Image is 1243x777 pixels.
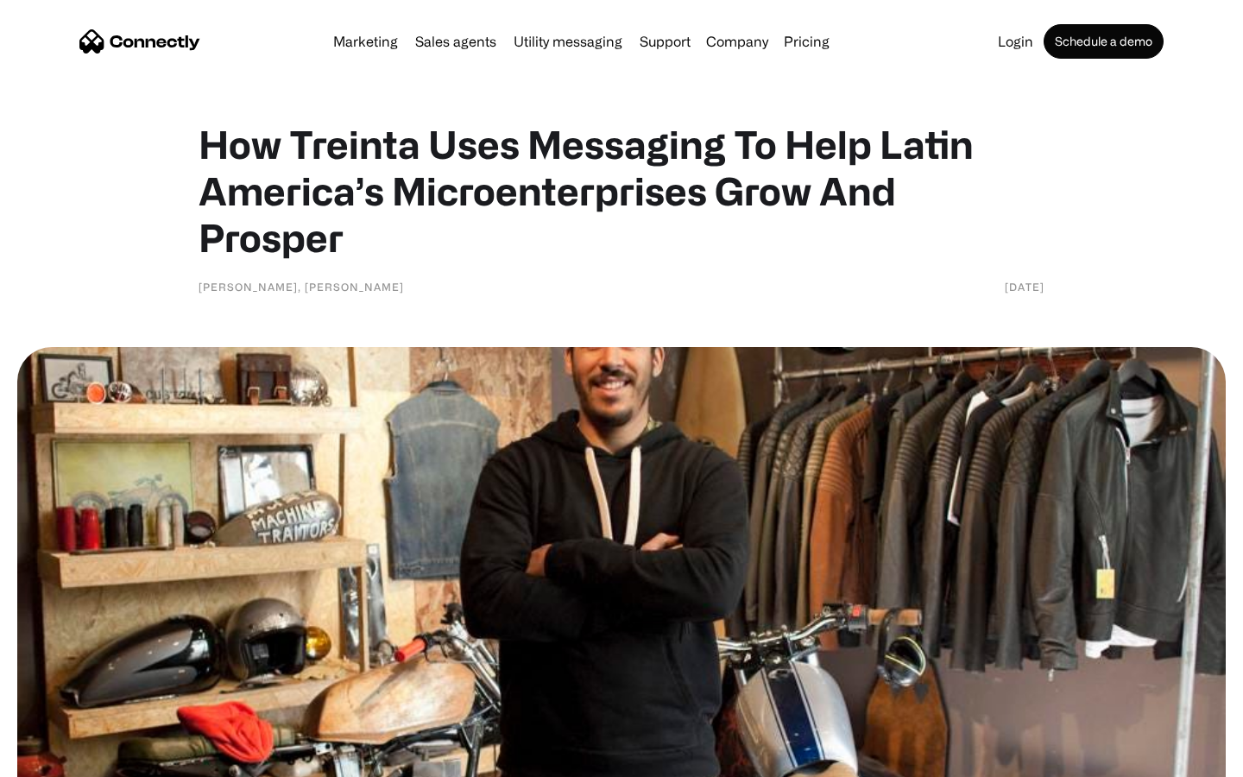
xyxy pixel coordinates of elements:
h1: How Treinta Uses Messaging To Help Latin America’s Microenterprises Grow And Prosper [199,121,1044,261]
div: Company [701,29,773,54]
div: Company [706,29,768,54]
a: Utility messaging [507,35,629,48]
aside: Language selected: English [17,747,104,771]
a: Marketing [326,35,405,48]
a: home [79,28,200,54]
a: Login [991,35,1040,48]
div: [DATE] [1005,278,1044,295]
ul: Language list [35,747,104,771]
a: Sales agents [408,35,503,48]
div: [PERSON_NAME], [PERSON_NAME] [199,278,404,295]
a: Support [633,35,697,48]
a: Pricing [777,35,836,48]
a: Schedule a demo [1044,24,1164,59]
